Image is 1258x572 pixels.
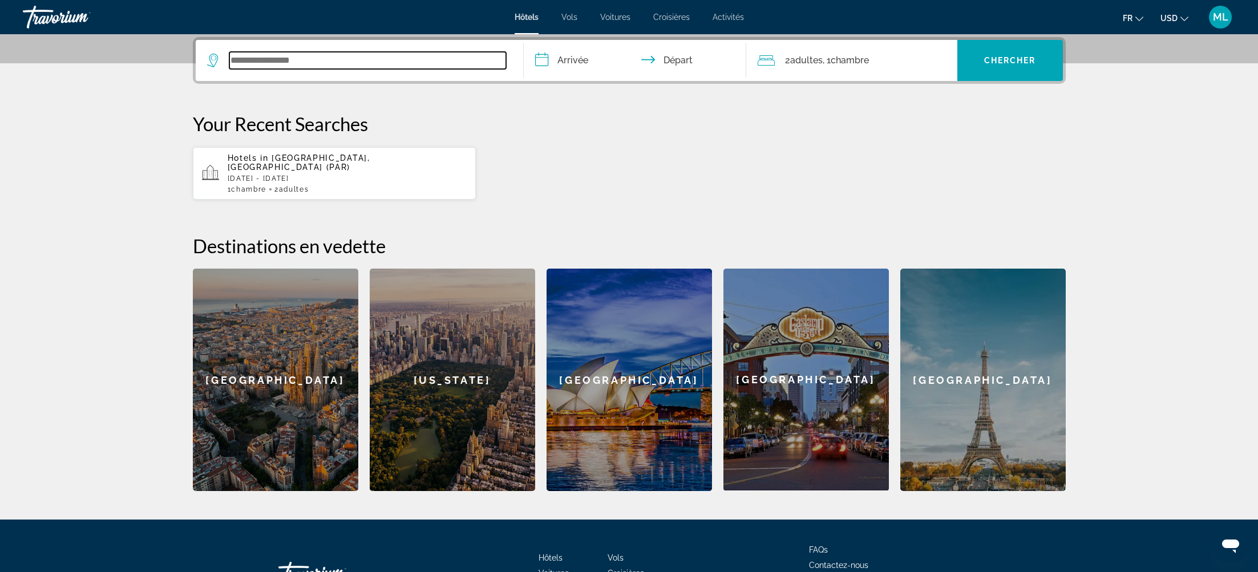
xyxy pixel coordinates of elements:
a: Travorium [23,2,137,32]
p: Your Recent Searches [193,112,1066,135]
a: [GEOGRAPHIC_DATA] [193,269,358,491]
button: Change currency [1160,10,1188,26]
span: USD [1160,14,1178,23]
span: ML [1213,11,1228,23]
a: Hôtels [539,553,563,562]
a: Vols [561,13,577,22]
span: 2 [274,185,309,193]
button: Travelers: 2 adults, 0 children [746,40,957,81]
a: [US_STATE] [370,269,535,491]
a: [GEOGRAPHIC_DATA] [900,269,1066,491]
span: Hotels in [228,153,269,163]
span: Chambre [231,185,266,193]
a: Contactez-nous [809,561,868,570]
a: Voitures [600,13,630,22]
a: Vols [608,553,624,562]
a: [GEOGRAPHIC_DATA] [547,269,712,491]
a: FAQs [809,545,828,554]
span: Adultes [279,185,309,193]
button: Change language [1123,10,1143,26]
span: 2 [785,52,823,68]
a: Hôtels [515,13,539,22]
span: 1 [228,185,266,193]
div: Search widget [196,40,1063,81]
h2: Destinations en vedette [193,234,1066,257]
span: [GEOGRAPHIC_DATA], [GEOGRAPHIC_DATA] (PAR) [228,153,370,172]
a: [GEOGRAPHIC_DATA] [723,269,889,491]
span: , 1 [823,52,869,68]
span: Chambre [831,55,869,66]
button: User Menu [1206,5,1235,29]
a: Croisières [653,13,690,22]
span: Chercher [984,56,1036,65]
p: [DATE] - [DATE] [228,175,467,182]
button: Check in and out dates [524,40,746,81]
span: fr [1123,14,1132,23]
button: Chercher [957,40,1063,81]
a: Activités [713,13,744,22]
iframe: Bouton de lancement de la fenêtre de messagerie [1212,526,1249,563]
span: Adultes [790,55,823,66]
button: Hotels in [GEOGRAPHIC_DATA], [GEOGRAPHIC_DATA] (PAR)[DATE] - [DATE]1Chambre2Adultes [193,147,476,200]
